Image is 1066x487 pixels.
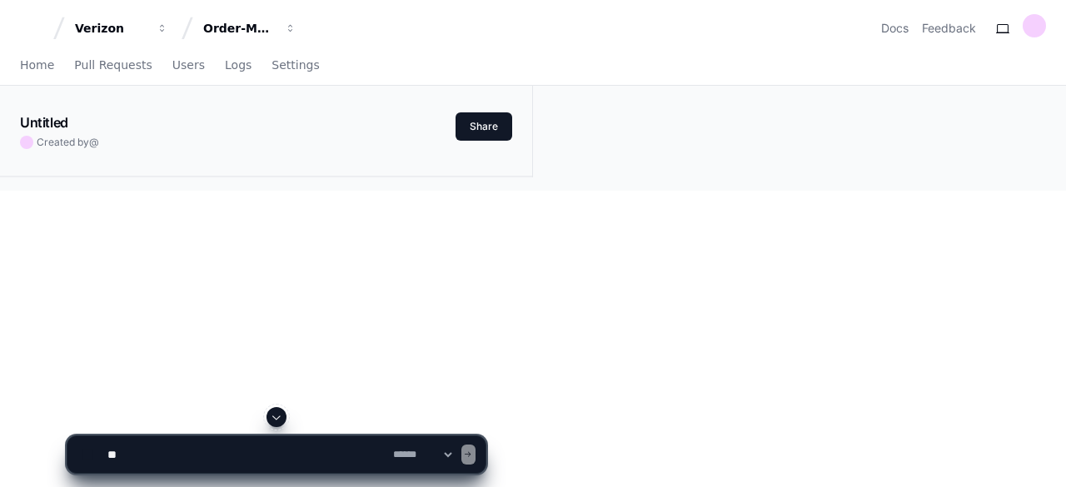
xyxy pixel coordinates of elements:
span: @ [89,136,99,148]
span: Logs [225,60,252,70]
h1: Untitled [20,112,68,132]
a: Home [20,47,54,85]
button: Order-Management-Legacy [197,13,303,43]
a: Users [172,47,205,85]
a: Docs [881,20,909,37]
span: Users [172,60,205,70]
button: Feedback [922,20,976,37]
a: Pull Requests [74,47,152,85]
div: Verizon [75,20,147,37]
span: Created by [37,136,99,149]
button: Verizon [68,13,175,43]
span: Home [20,60,54,70]
div: Order-Management-Legacy [203,20,275,37]
a: Logs [225,47,252,85]
span: Pull Requests [74,60,152,70]
button: Share [456,112,512,141]
span: Settings [271,60,319,70]
a: Settings [271,47,319,85]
